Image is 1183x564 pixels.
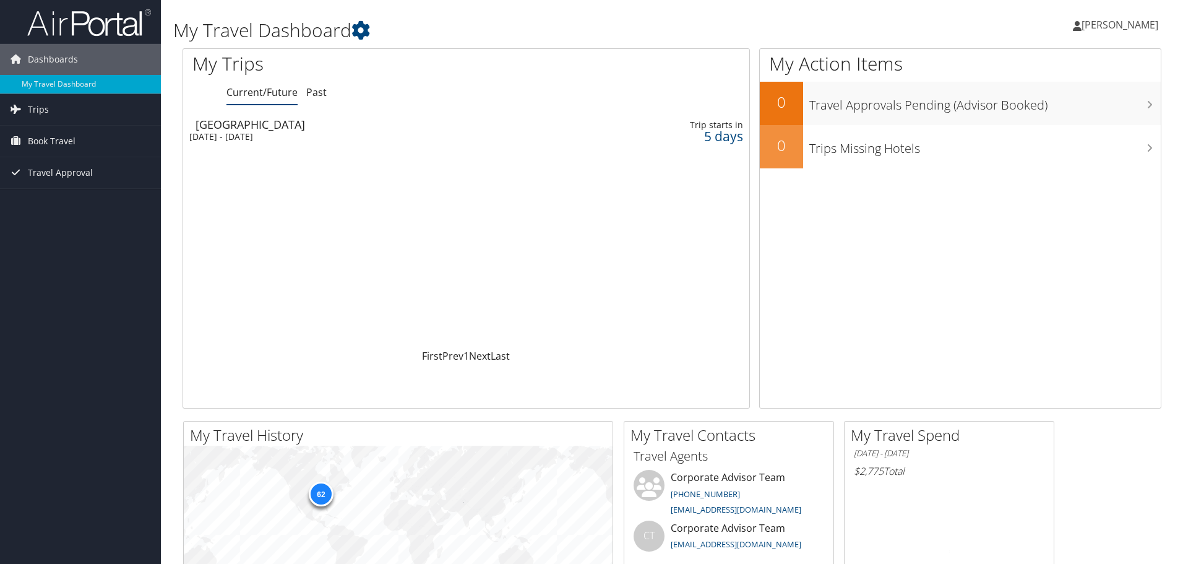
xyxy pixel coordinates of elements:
[760,51,1161,77] h1: My Action Items
[469,349,491,363] a: Next
[760,92,803,113] h2: 0
[226,85,298,99] a: Current/Future
[760,135,803,156] h2: 0
[173,17,838,43] h1: My Travel Dashboard
[196,119,554,130] div: [GEOGRAPHIC_DATA]
[634,448,824,465] h3: Travel Agents
[627,470,830,521] li: Corporate Advisor Team
[190,425,613,446] h2: My Travel History
[760,125,1161,168] a: 0Trips Missing Hotels
[854,448,1044,459] h6: [DATE] - [DATE]
[308,482,333,506] div: 62
[671,539,801,550] a: [EMAIL_ADDRESS][DOMAIN_NAME]
[671,504,801,515] a: [EMAIL_ADDRESS][DOMAIN_NAME]
[192,51,504,77] h1: My Trips
[671,488,740,500] a: [PHONE_NUMBER]
[28,94,49,125] span: Trips
[1082,18,1158,32] span: [PERSON_NAME]
[306,85,327,99] a: Past
[627,521,830,561] li: Corporate Advisor Team
[634,521,665,552] div: CT
[851,425,1054,446] h2: My Travel Spend
[621,131,743,142] div: 5 days
[422,349,442,363] a: First
[28,126,75,157] span: Book Travel
[760,82,1161,125] a: 0Travel Approvals Pending (Advisor Booked)
[28,157,93,188] span: Travel Approval
[189,131,548,142] div: [DATE] - [DATE]
[809,90,1161,114] h3: Travel Approvals Pending (Advisor Booked)
[1073,6,1171,43] a: [PERSON_NAME]
[27,8,151,37] img: airportal-logo.png
[854,464,884,478] span: $2,775
[854,464,1044,478] h6: Total
[809,134,1161,157] h3: Trips Missing Hotels
[442,349,463,363] a: Prev
[463,349,469,363] a: 1
[28,44,78,75] span: Dashboards
[630,425,833,446] h2: My Travel Contacts
[621,119,743,131] div: Trip starts in
[491,349,510,363] a: Last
